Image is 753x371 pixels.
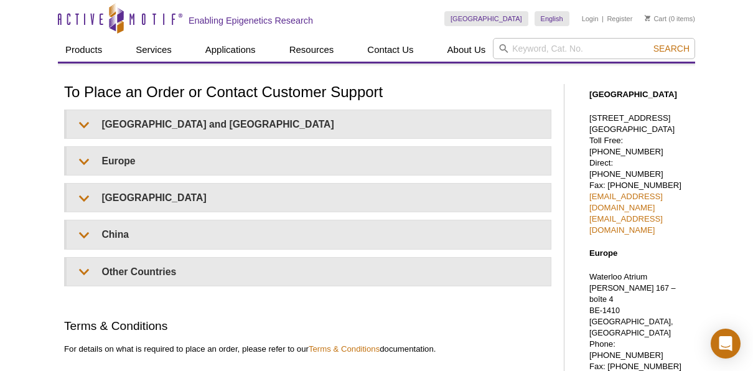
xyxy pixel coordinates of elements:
[189,15,313,26] h2: Enabling Epigenetics Research
[589,214,663,235] a: [EMAIL_ADDRESS][DOMAIN_NAME]
[589,90,677,99] strong: [GEOGRAPHIC_DATA]
[67,147,551,175] summary: Europe
[650,43,693,54] button: Search
[282,38,342,62] a: Resources
[589,248,617,258] strong: Europe
[67,258,551,286] summary: Other Countries
[653,44,690,54] span: Search
[64,344,551,355] p: For details on what is required to place an order, please refer to our documentation.
[602,11,604,26] li: |
[360,38,421,62] a: Contact Us
[67,110,551,138] summary: [GEOGRAPHIC_DATA] and [GEOGRAPHIC_DATA]
[607,14,632,23] a: Register
[440,38,493,62] a: About Us
[645,15,650,21] img: Your Cart
[64,84,551,102] h1: To Place an Order or Contact Customer Support
[64,317,551,334] h2: Terms & Conditions
[309,344,380,354] a: Terms & Conditions
[444,11,528,26] a: [GEOGRAPHIC_DATA]
[711,329,741,359] div: Open Intercom Messenger
[645,14,666,23] a: Cart
[198,38,263,62] a: Applications
[535,11,569,26] a: English
[645,11,695,26] li: (0 items)
[67,184,551,212] summary: [GEOGRAPHIC_DATA]
[128,38,179,62] a: Services
[589,192,663,212] a: [EMAIL_ADDRESS][DOMAIN_NAME]
[589,284,676,337] span: [PERSON_NAME] 167 – boîte 4 BE-1410 [GEOGRAPHIC_DATA], [GEOGRAPHIC_DATA]
[67,220,551,248] summary: China
[58,38,110,62] a: Products
[582,14,599,23] a: Login
[589,113,689,236] p: [STREET_ADDRESS] [GEOGRAPHIC_DATA] Toll Free: [PHONE_NUMBER] Direct: [PHONE_NUMBER] Fax: [PHONE_N...
[493,38,695,59] input: Keyword, Cat. No.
